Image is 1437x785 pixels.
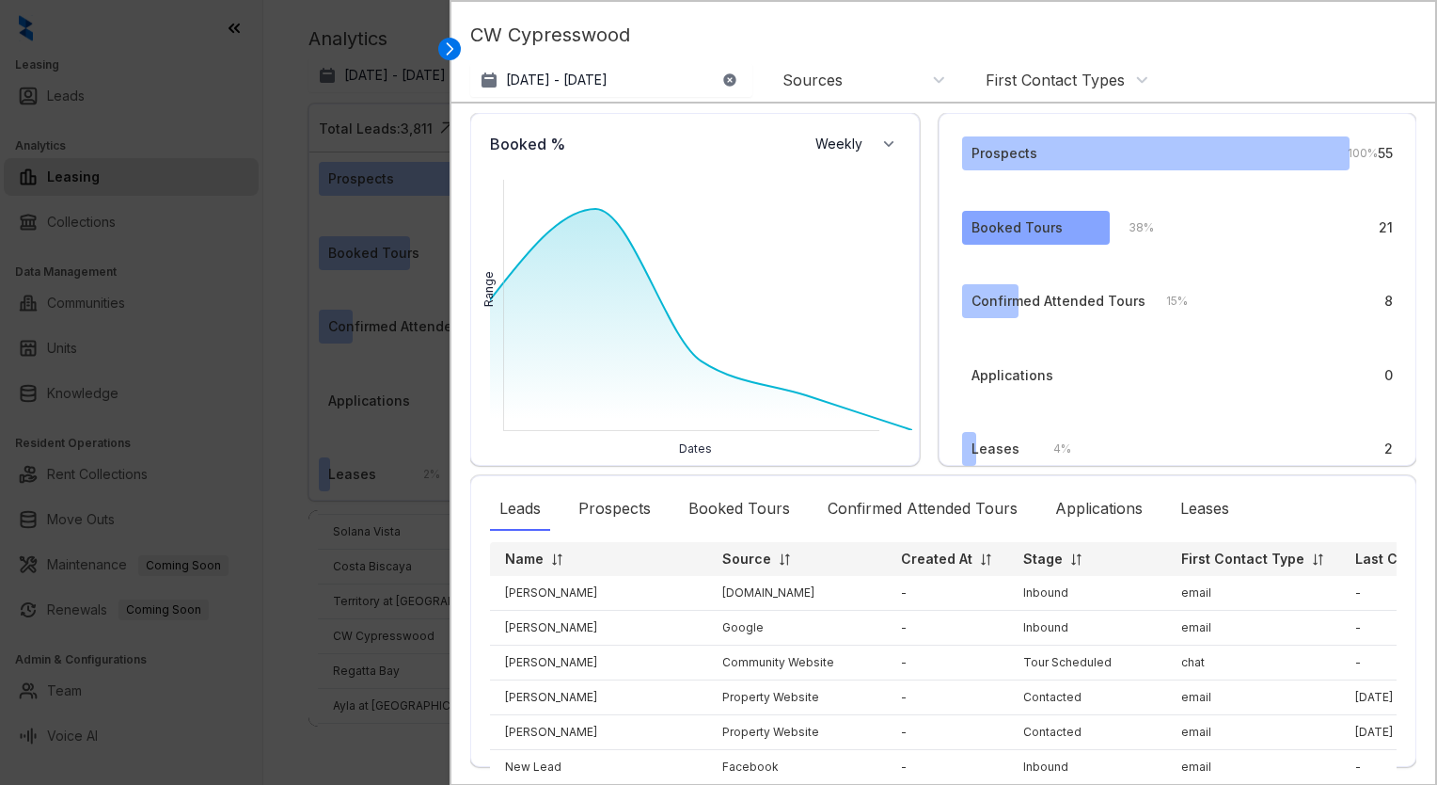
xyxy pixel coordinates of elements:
div: Confirmed Attended Tours [971,291,1145,312]
button: [DATE] - [DATE] [470,63,752,97]
td: [PERSON_NAME] [490,681,707,715]
td: - [886,750,1008,785]
td: [PERSON_NAME] [490,646,707,681]
button: Weekly [804,127,909,161]
div: Sources [782,70,843,90]
p: Stage [1023,550,1063,569]
td: - [886,576,1008,611]
td: Tour Scheduled [1008,646,1166,681]
td: chat [1166,646,1340,681]
div: Prospects [569,488,660,531]
img: sorting [550,553,564,567]
td: - [886,611,1008,646]
p: First Contact Type [1181,550,1304,569]
td: - [886,715,1008,750]
td: email [1166,750,1340,785]
div: Leases [1171,488,1239,531]
div: Applications [971,365,1053,386]
div: 100 % [1329,143,1378,164]
div: Confirmed Attended Tours [818,488,1027,531]
div: 15 % [1147,291,1188,312]
td: New Lead [490,750,707,785]
td: Contacted [1008,681,1166,715]
div: 2 [1384,439,1393,459]
div: Booked % [481,123,575,165]
div: 0 [1384,365,1393,386]
td: Contacted [1008,715,1166,750]
td: Inbound [1008,611,1166,646]
div: Applications [1046,488,1152,531]
td: Inbound [1008,750,1166,785]
img: sorting [979,553,993,567]
td: Google [707,611,886,646]
span: Weekly [815,135,873,153]
div: Booked Tours [679,488,799,531]
img: sorting [1069,553,1083,567]
td: [PERSON_NAME] [490,576,707,611]
td: Inbound [1008,576,1166,611]
img: sorting [778,553,792,567]
div: 55 [1378,143,1393,164]
td: Community Website [707,646,886,681]
div: First Contact Types [986,70,1125,90]
td: - [886,646,1008,681]
div: Range [481,271,497,307]
div: 21 [1379,217,1393,238]
img: sorting [1311,553,1325,567]
div: Leads [490,488,550,531]
div: 38 % [1110,217,1154,238]
div: Leases [971,439,1019,459]
div: Dates [481,441,909,457]
td: Property Website [707,715,886,750]
td: email [1166,611,1340,646]
td: email [1166,681,1340,715]
td: email [1166,576,1340,611]
p: Created At [901,550,972,569]
p: Source [722,550,771,569]
div: 8 [1384,291,1393,312]
td: [PERSON_NAME] [490,611,707,646]
td: [PERSON_NAME] [490,715,707,750]
div: 4 % [1034,439,1071,459]
p: [DATE] - [DATE] [506,71,608,89]
td: [DOMAIN_NAME] [707,576,886,611]
td: Property Website [707,681,886,715]
div: Prospects [971,143,1037,164]
td: email [1166,715,1340,750]
p: CW Cypresswood [470,21,1416,63]
td: Facebook [707,750,886,785]
p: Name [505,550,544,569]
div: Booked Tours [971,217,1063,238]
td: - [886,681,1008,715]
